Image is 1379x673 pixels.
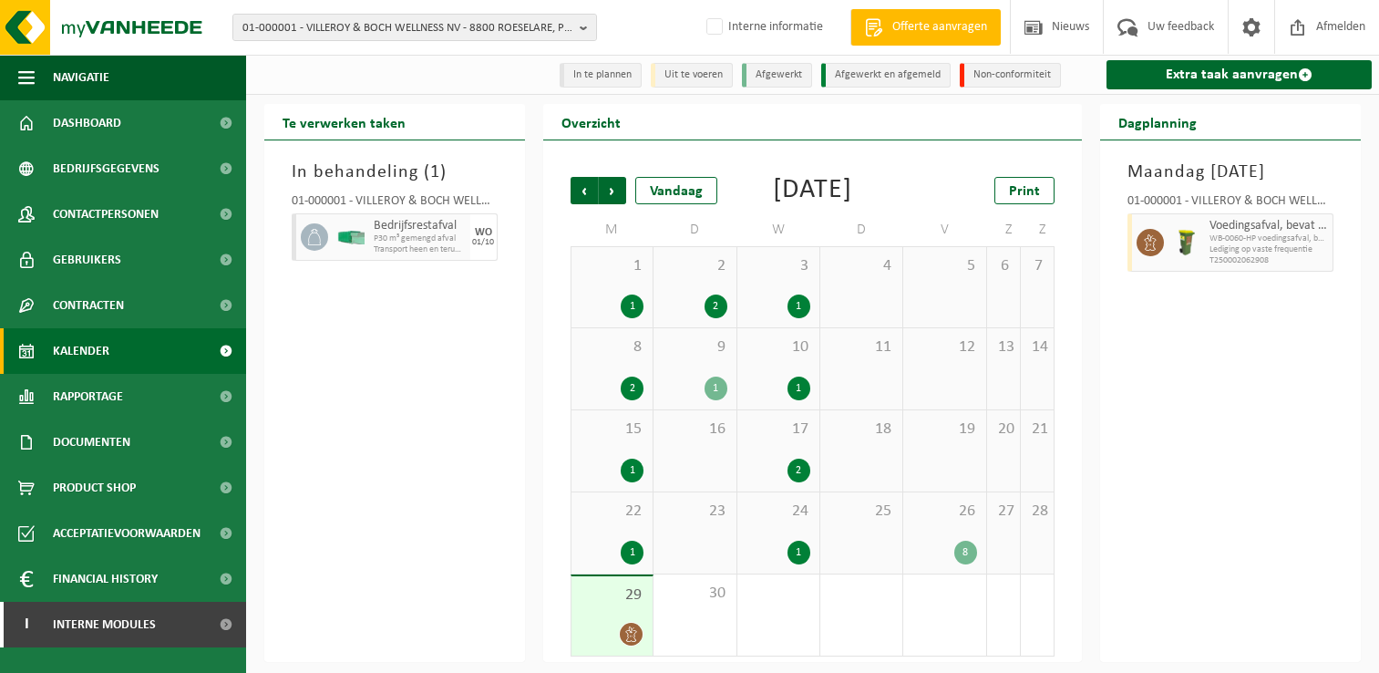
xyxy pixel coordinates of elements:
span: 1 [581,256,643,276]
h2: Dagplanning [1100,104,1215,140]
span: 29 [581,585,643,606]
span: Voedingsafval, bevat producten van dierlijke oorsprong, onverpakt, categorie 3 [1209,219,1328,233]
span: Vorige [571,177,598,204]
span: Bedrijfsgegevens [53,146,160,192]
span: Documenten [53,419,130,465]
h3: Maandag [DATE] [1127,159,1333,186]
div: 1 [787,377,810,400]
span: 4 [829,256,893,276]
span: 17 [746,419,810,440]
span: Contracten [53,283,124,328]
div: [DATE] [773,177,852,204]
span: Contactpersonen [53,192,159,237]
span: 3 [746,256,810,276]
span: 12 [912,337,976,357]
a: Offerte aanvragen [850,9,1001,46]
div: 2 [787,459,810,482]
span: 24 [746,502,810,522]
span: 01-000001 - VILLEROY & BOCH WELLNESS NV - 8800 ROESELARE, POPULIERSTRAAT 1 [242,15,572,42]
span: Kalender [53,328,109,374]
li: Afgewerkt [742,63,812,88]
span: 6 [996,256,1011,276]
span: P30 m³ gemengd afval [374,233,466,244]
div: 2 [705,295,727,318]
span: 21 [1030,419,1045,440]
div: 8 [954,541,977,564]
span: Transport heen en terug op aanvraag [374,244,466,255]
span: 27 [996,502,1011,522]
label: Interne informatie [703,14,823,41]
span: Acceptatievoorwaarden [53,511,201,556]
span: 26 [912,502,976,522]
span: Volgende [599,177,626,204]
td: Z [1021,213,1055,246]
span: Rapportage [53,374,123,419]
a: Print [994,177,1055,204]
span: 28 [1030,502,1045,522]
span: Dashboard [53,100,121,146]
span: 15 [581,419,643,440]
div: 01-000001 - VILLEROY & BOCH WELLNESS NV - [GEOGRAPHIC_DATA] [1127,195,1333,213]
div: 1 [787,541,810,564]
span: Product Shop [53,465,136,511]
span: Gebruikers [53,237,121,283]
div: 1 [621,459,643,482]
span: 23 [663,502,726,522]
span: 10 [746,337,810,357]
li: Afgewerkt en afgemeld [821,63,951,88]
span: 18 [829,419,893,440]
span: 13 [996,337,1011,357]
span: 2 [663,256,726,276]
h3: In behandeling ( ) [292,159,498,186]
span: 8 [581,337,643,357]
span: Lediging op vaste frequentie [1209,244,1328,255]
span: 11 [829,337,893,357]
li: Uit te voeren [651,63,733,88]
li: In te plannen [560,63,642,88]
span: 5 [912,256,976,276]
td: V [903,213,986,246]
div: 2 [621,377,643,400]
span: 9 [663,337,726,357]
span: Navigatie [53,55,109,100]
div: WO [475,227,492,238]
span: 30 [663,584,726,604]
h2: Overzicht [543,104,639,140]
span: Financial History [53,556,158,602]
span: Bedrijfsrestafval [374,219,466,233]
span: 1 [430,163,440,181]
div: 1 [621,295,643,318]
div: 01-000001 - VILLEROY & BOCH WELLNESS NV - [GEOGRAPHIC_DATA] [292,195,498,213]
li: Non-conformiteit [960,63,1061,88]
div: 1 [621,541,643,564]
span: 16 [663,419,726,440]
a: Extra taak aanvragen [1106,60,1372,89]
span: Interne modules [53,602,156,647]
span: I [18,602,35,647]
h2: Te verwerken taken [264,104,424,140]
div: 1 [705,377,727,400]
span: Print [1009,184,1040,199]
div: 01/10 [472,238,494,247]
td: Z [987,213,1021,246]
img: WB-0060-HPE-GN-50 [1173,229,1200,256]
span: 7 [1030,256,1045,276]
img: HK-XP-30-GN-00 [337,231,365,244]
div: 1 [787,295,810,318]
span: 19 [912,419,976,440]
td: M [571,213,653,246]
span: Offerte aanvragen [888,18,992,36]
span: WB-0060-HP voedingsafval, bevat producten van dierlijke oors [1209,233,1328,244]
span: 25 [829,502,893,522]
button: 01-000001 - VILLEROY & BOCH WELLNESS NV - 8800 ROESELARE, POPULIERSTRAAT 1 [232,14,597,41]
span: 14 [1030,337,1045,357]
span: 22 [581,502,643,522]
td: W [737,213,820,246]
span: T250002062908 [1209,255,1328,266]
td: D [820,213,903,246]
span: 20 [996,419,1011,440]
div: Vandaag [635,177,717,204]
td: D [653,213,736,246]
